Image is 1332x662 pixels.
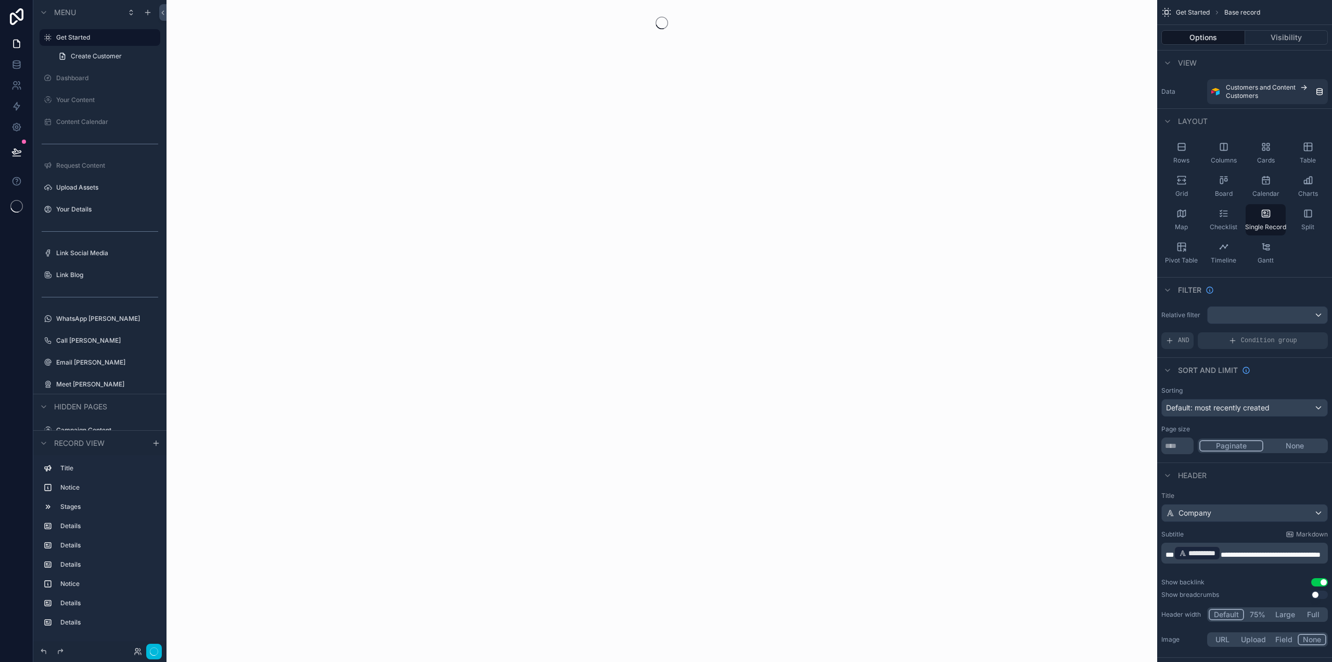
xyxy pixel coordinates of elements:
[1211,88,1220,96] img: Airtable Logo
[1161,504,1328,522] button: Company
[1178,116,1208,127] span: Layout
[1161,238,1201,269] button: Pivot Table
[60,599,152,607] label: Details
[56,161,154,170] label: Request Content
[1161,88,1203,96] label: Data
[1246,171,1286,202] button: Calendar
[1209,609,1244,620] button: Default
[1161,591,1219,599] div: Show breadcrumbs
[1161,425,1190,433] label: Page size
[1161,138,1201,169] button: Rows
[1298,634,1326,645] button: None
[1209,634,1236,645] button: URL
[1211,256,1236,265] span: Timeline
[1199,440,1263,452] button: Paginate
[1226,92,1258,100] span: Customers
[1224,8,1260,17] span: Base record
[1161,610,1203,619] label: Header width
[1203,204,1244,235] button: Checklist
[56,249,154,257] label: Link Social Media
[56,358,154,367] a: Email [PERSON_NAME]
[1203,238,1244,269] button: Timeline
[1288,138,1328,169] button: Table
[1175,223,1188,231] span: Map
[1179,508,1211,518] span: Company
[1161,399,1328,417] button: Default: most recently created
[1246,238,1286,269] button: Gantt
[1257,156,1275,165] span: Cards
[1258,256,1274,265] span: Gantt
[60,522,152,530] label: Details
[1176,8,1210,17] span: Get Started
[1271,609,1300,620] button: Large
[54,7,76,18] span: Menu
[56,183,154,192] label: Upload Assets
[56,380,154,389] label: Meet [PERSON_NAME]
[1161,543,1328,564] div: scrollable content
[1173,156,1189,165] span: Rows
[60,503,152,511] label: Stages
[1207,79,1328,104] a: Customers and ContentCustomers
[1301,223,1314,231] span: Split
[60,618,152,627] label: Details
[1178,470,1207,481] span: Header
[1288,171,1328,202] button: Charts
[71,52,122,60] span: Create Customer
[1241,336,1297,345] span: Condition group
[1161,578,1205,586] div: Show backlink
[1211,156,1237,165] span: Columns
[1245,223,1286,231] span: Single Record
[60,541,152,549] label: Details
[1286,530,1328,539] a: Markdown
[1252,190,1279,198] span: Calendar
[1175,190,1188,198] span: Grid
[1161,635,1203,644] label: Image
[1271,634,1298,645] button: Field
[1161,492,1328,500] label: Title
[1203,171,1244,202] button: Board
[1161,311,1203,319] label: Relative filter
[54,402,107,412] span: Hidden pages
[1210,223,1237,231] span: Checklist
[1166,403,1270,412] span: Default: most recently created
[60,464,152,472] label: Title
[60,580,152,588] label: Notice
[56,33,154,42] label: Get Started
[56,271,154,279] label: Link Blog
[56,118,154,126] label: Content Calendar
[1288,204,1328,235] button: Split
[56,336,154,345] label: Call [PERSON_NAME]
[1296,530,1328,539] span: Markdown
[1203,138,1244,169] button: Columns
[54,438,105,448] span: Record view
[56,205,154,214] label: Your Details
[1178,285,1201,295] span: Filter
[56,96,154,104] label: Your Content
[56,74,154,82] label: Dashboard
[56,426,154,434] label: Campaign Content
[1244,609,1271,620] button: 75%
[60,560,152,569] label: Details
[1236,634,1271,645] button: Upload
[1165,256,1198,265] span: Pivot Table
[1161,530,1184,539] label: Subtitle
[56,315,154,323] label: WhatsApp [PERSON_NAME]
[1215,190,1233,198] span: Board
[1178,336,1189,345] span: AND
[1245,30,1328,45] button: Visibility
[1178,58,1197,68] span: View
[52,48,160,65] a: Create Customer
[1161,204,1201,235] button: Map
[1300,609,1326,620] button: Full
